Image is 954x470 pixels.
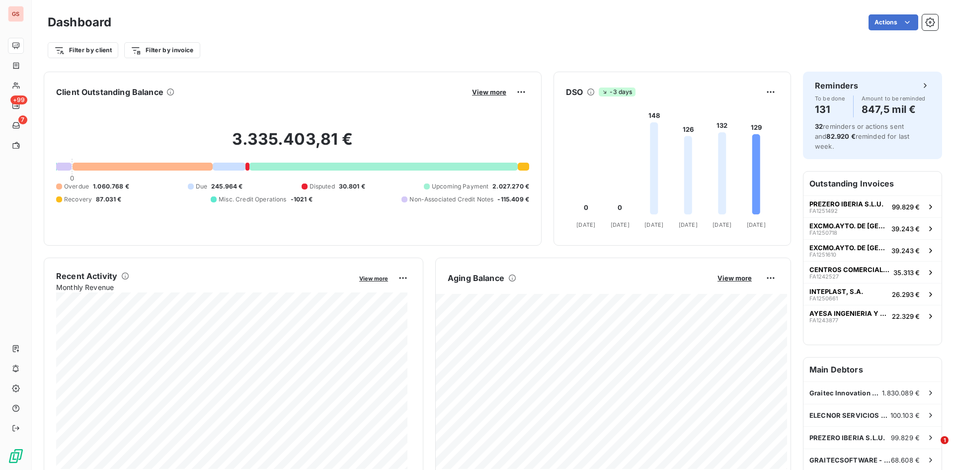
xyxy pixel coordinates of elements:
span: Monthly Revenue [56,282,352,292]
span: 87.031 € [96,195,121,204]
h4: 847,5 mil € [862,101,926,117]
span: 2.027.270 € [492,182,529,191]
span: Misc. Credit Operations [219,195,286,204]
span: GRAITECSOFTWARE - Software para Arquitet [809,456,891,464]
span: View more [359,275,388,282]
span: PREZERO IBERIA S.L.U. [809,200,883,208]
iframe: Intercom live chat [920,436,944,460]
span: 0 [70,174,74,182]
tspan: [DATE] [747,221,766,228]
span: EXCMO.AYTO. DE [GEOGRAPHIC_DATA][PERSON_NAME] [809,222,887,230]
span: FA1243877 [809,317,838,323]
span: 1.830.089 € [882,389,920,397]
h6: DSO [566,86,583,98]
tspan: [DATE] [713,221,731,228]
span: CENTROS COMERCIALES CARREFOUR SA [809,266,889,274]
span: 99.829 € [892,203,920,211]
h3: Dashboard [48,13,111,31]
span: ELECNOR SERVICIOS Y PROYECTOS,S.A.U. [809,411,890,419]
span: Upcoming Payment [432,182,488,191]
span: Graitec Innovation SAS [809,389,882,397]
span: Overdue [64,182,89,191]
h6: Recent Activity [56,270,117,282]
span: INTEPLAST, S.A. [809,287,863,295]
span: 82.920 € [826,132,855,140]
span: FA1242527 [809,274,839,280]
span: 68.608 € [891,456,920,464]
button: PREZERO IBERIA S.L.U.FA125149299.829 € [803,195,942,217]
button: EXCMO.AYTO. DE [GEOGRAPHIC_DATA][PERSON_NAME]FA125071839.243 € [803,217,942,239]
span: FA1250661 [809,295,838,301]
button: Actions [869,14,918,30]
h2: 3.335.403,81 € [56,129,529,159]
h4: 131 [815,101,845,117]
button: EXCMO.AYTO. DE [GEOGRAPHIC_DATA][PERSON_NAME]FA125161039.243 € [803,239,942,261]
span: AYESA INGENIERIA Y ARQUITECTURA S.A. [809,309,888,317]
span: 30.801 € [339,182,365,191]
span: View more [472,88,506,96]
span: 1 [941,436,949,444]
span: PREZERO IBERIA S.L.U. [809,434,885,442]
span: 99.829 € [891,434,920,442]
button: INTEPLAST, S.A.FA125066126.293 € [803,283,942,305]
span: -1021 € [291,195,313,204]
h6: Main Debtors [803,358,942,381]
span: 35.313 € [893,269,920,277]
span: -3 days [599,88,635,96]
span: 7 [18,115,27,124]
span: Amount to be reminded [862,95,926,101]
h6: Aging Balance [448,272,504,284]
h6: Reminders [815,80,858,92]
button: AYESA INGENIERIA Y ARQUITECTURA S.A.FA124387722.329 € [803,305,942,327]
span: 1.060.768 € [93,182,129,191]
span: To be done [815,95,845,101]
button: View more [356,274,391,282]
span: FA1251492 [809,208,838,214]
tspan: [DATE] [679,221,698,228]
tspan: [DATE] [644,221,663,228]
span: reminders or actions sent and reminded for last week. [815,122,909,150]
span: FA1250718 [809,230,837,236]
span: 26.293 € [892,290,920,298]
button: Filter by invoice [124,42,200,58]
span: +99 [10,95,27,104]
span: 39.243 € [891,247,920,255]
span: Due [196,182,207,191]
span: Recovery [64,195,92,204]
span: 32 [815,122,823,130]
button: Filter by client [48,42,118,58]
span: -115.409 € [497,195,529,204]
h6: Outstanding Invoices [803,172,942,195]
img: Logo LeanPay [8,448,24,464]
span: View more [717,274,752,282]
div: GS [8,6,24,22]
span: 100.103 € [890,411,920,419]
button: CENTROS COMERCIALES CARREFOUR SAFA124252735.313 € [803,261,942,283]
button: View more [469,88,509,96]
span: 245.964 € [211,182,242,191]
tspan: [DATE] [576,221,595,228]
span: 39.243 € [891,225,920,233]
span: Non-Associated Credit Notes [409,195,493,204]
button: View more [715,274,755,282]
span: Disputed [310,182,335,191]
tspan: [DATE] [611,221,630,228]
span: FA1251610 [809,252,836,258]
span: EXCMO.AYTO. DE [GEOGRAPHIC_DATA][PERSON_NAME] [809,244,887,252]
span: 22.329 € [892,312,920,320]
h6: Client Outstanding Balance [56,86,163,98]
